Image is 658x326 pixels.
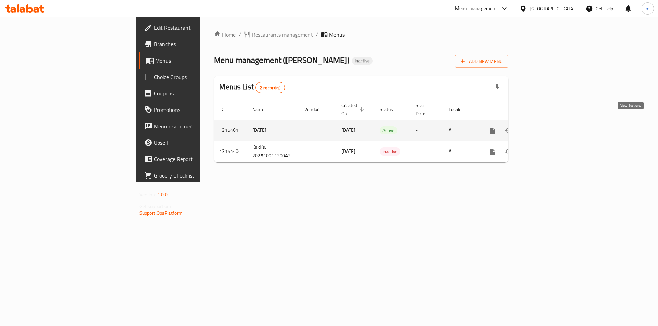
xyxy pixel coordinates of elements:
span: Created On [341,101,366,118]
span: Branches [154,40,241,48]
div: Active [380,126,397,134]
a: Menu disclaimer [139,118,246,134]
li: / [316,30,318,39]
span: Get support on: [139,202,171,211]
span: Grocery Checklist [154,171,241,180]
span: 2 record(s) [256,84,285,91]
button: more [484,143,500,160]
span: Add New Menu [461,57,503,66]
div: Total records count [255,82,285,93]
a: Edit Restaurant [139,19,246,36]
div: Menu-management [455,4,497,13]
td: All [443,120,478,141]
span: Name [252,105,273,114]
span: Promotions [154,106,241,114]
span: Menu management ( [PERSON_NAME] ) [214,52,349,68]
a: Coverage Report [139,151,246,167]
td: [DATE] [247,120,299,141]
a: Upsell [139,134,246,151]
div: Inactive [352,57,373,65]
a: Restaurants management [244,30,313,39]
span: [DATE] [341,147,355,156]
div: [GEOGRAPHIC_DATA] [529,5,575,12]
span: [DATE] [341,126,355,134]
span: ID [219,105,232,114]
a: Coupons [139,85,246,102]
button: Add New Menu [455,55,508,68]
span: Inactive [352,58,373,64]
span: Vendor [304,105,328,114]
span: Restaurants management [252,30,313,39]
span: 1.0.0 [157,190,168,199]
span: Start Date [416,101,435,118]
h2: Menus List [219,82,285,93]
td: All [443,141,478,162]
td: - [410,141,443,162]
span: Active [380,127,397,134]
span: Choice Groups [154,73,241,81]
a: Choice Groups [139,69,246,85]
a: Branches [139,36,246,52]
span: Menus [329,30,345,39]
td: - [410,120,443,141]
td: Kaldi’s, 20251001130043 [247,141,299,162]
a: Support.OpsPlatform [139,209,183,218]
span: Upsell [154,139,241,147]
span: Locale [449,105,470,114]
span: m [646,5,650,12]
span: Menu disclaimer [154,122,241,130]
nav: breadcrumb [214,30,508,39]
button: Change Status [500,122,517,139]
span: Edit Restaurant [154,24,241,32]
a: Promotions [139,102,246,118]
span: Version: [139,190,156,199]
span: Inactive [380,148,400,156]
div: Export file [489,79,505,96]
span: Status [380,105,402,114]
button: more [484,122,500,139]
span: Coupons [154,89,241,97]
a: Menus [139,52,246,69]
span: Coverage Report [154,155,241,163]
th: Actions [478,99,555,120]
table: enhanced table [214,99,555,162]
span: Menus [155,56,241,65]
a: Grocery Checklist [139,167,246,184]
